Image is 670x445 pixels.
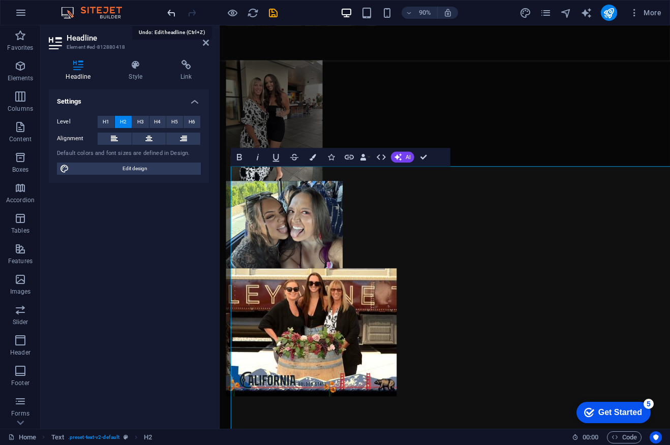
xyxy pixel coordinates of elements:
[373,148,390,166] button: HTML
[7,44,33,52] p: Favorites
[171,116,178,128] span: H5
[6,196,35,204] p: Accordion
[247,7,259,19] i: Reload page
[560,7,572,19] i: Navigator
[391,151,414,163] button: AI
[137,116,144,128] span: H3
[49,60,112,81] h4: Headline
[51,431,153,443] nav: breadcrumb
[49,89,209,108] h4: Settings
[8,74,34,82] p: Elements
[601,5,617,21] button: publish
[443,8,452,17] i: On resize automatically adjust zoom level to fit chosen device.
[10,348,31,357] p: Header
[583,431,598,443] span: 00 00
[417,7,433,19] h6: 90%
[58,7,135,19] img: Editor Logo
[75,2,85,12] div: 5
[520,7,531,19] i: Design (Ctrl+Alt+Y)
[650,431,662,443] button: Usercentrics
[8,105,33,113] p: Columns
[520,7,532,19] button: design
[560,7,572,19] button: navigator
[8,431,36,443] a: Click to cancel selection. Double-click to open Pages
[625,5,665,21] button: More
[581,7,593,19] button: text_generator
[120,116,127,128] span: H2
[12,166,29,174] p: Boxes
[30,11,74,20] div: Get Started
[154,116,161,128] span: H4
[98,116,114,128] button: H1
[165,7,177,19] button: undo
[112,60,164,81] h4: Style
[359,148,372,166] button: Data Bindings
[590,433,591,441] span: :
[341,148,358,166] button: Link
[267,148,285,166] button: Underline (⌘U)
[57,116,98,128] label: Level
[11,409,29,418] p: Forms
[267,7,279,19] i: Save (Ctrl+S)
[572,431,599,443] h6: Session time
[607,431,642,443] button: Code
[11,379,29,387] p: Footer
[581,7,592,19] i: AI Writer
[247,7,259,19] button: reload
[132,116,149,128] button: H3
[226,7,238,19] button: Click here to leave preview mode and continue editing
[322,148,340,166] button: Icons
[304,148,321,166] button: Colors
[540,7,552,19] i: Pages (Ctrl+Alt+S)
[67,43,189,52] h3: Element #ed-812880418
[402,7,438,19] button: 90%
[166,116,183,128] button: H5
[115,116,132,128] button: H2
[189,116,195,128] span: H6
[57,163,201,175] button: Edit design
[57,133,98,145] label: Alignment
[603,7,615,19] i: Publish
[72,163,198,175] span: Edit design
[231,148,248,166] button: Bold (⌘B)
[629,8,661,18] span: More
[10,288,31,296] p: Images
[103,116,109,128] span: H1
[149,116,166,128] button: H4
[144,431,152,443] span: Click to select. Double-click to edit
[267,7,279,19] button: save
[68,431,119,443] span: . preset-text-v2-default
[9,135,32,143] p: Content
[164,60,209,81] h4: Link
[57,149,201,158] div: Default colors and font sizes are defined in Design.
[249,148,266,166] button: Italic (⌘I)
[124,434,128,440] i: This element is a customizable preset
[286,148,303,166] button: Strikethrough
[13,318,28,326] p: Slider
[8,257,33,265] p: Features
[405,154,410,160] span: AI
[11,227,29,235] p: Tables
[540,7,552,19] button: pages
[184,116,200,128] button: H6
[8,5,82,26] div: Get Started 5 items remaining, 0% complete
[415,148,432,166] button: Confirm (⌘+⏎)
[612,431,637,443] span: Code
[51,431,64,443] span: Click to select. Double-click to edit
[67,34,209,43] h2: Headline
